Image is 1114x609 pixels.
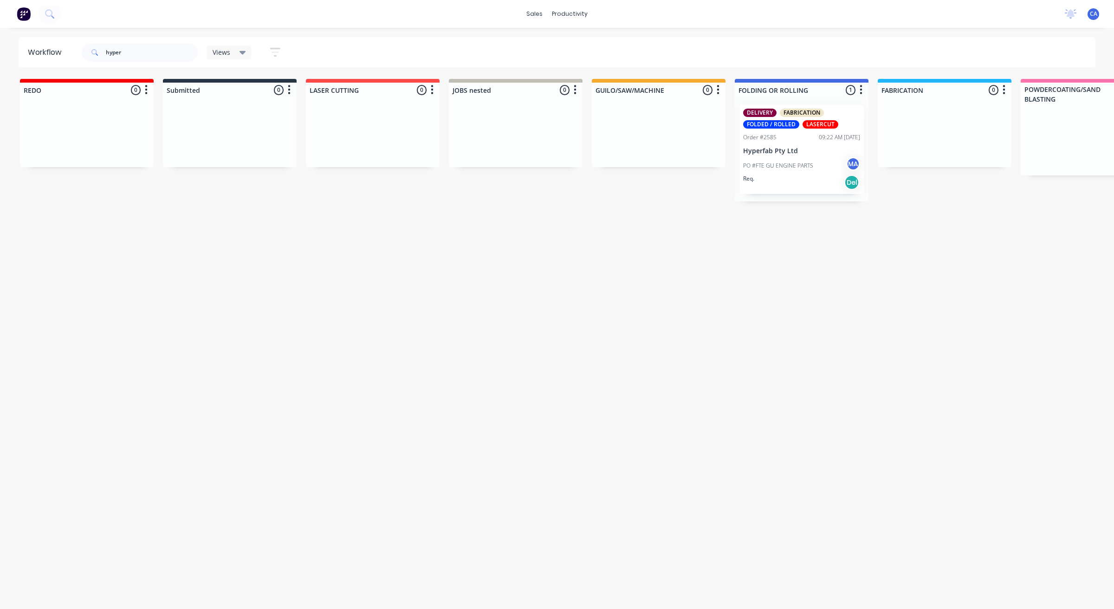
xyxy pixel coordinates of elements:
[743,175,754,183] p: Req.
[846,157,860,171] div: MA
[803,120,838,129] div: LASERCUT
[17,7,31,21] img: Factory
[106,43,198,62] input: Search for orders...
[743,147,860,155] p: Hyperfab Pty Ltd
[743,162,813,170] p: PO #FTE GU ENGINE PARTS
[28,47,66,58] div: Workflow
[743,109,777,117] div: DELIVERY
[1090,10,1097,18] span: CA
[743,120,799,129] div: FOLDED / ROLLED
[743,133,777,142] div: Order #2585
[213,47,230,57] span: Views
[739,105,864,194] div: DELIVERYFABRICATIONFOLDED / ROLLEDLASERCUTOrder #258509:22 AM [DATE]Hyperfab Pty LtdPO #FTE GU EN...
[522,7,547,21] div: sales
[844,175,859,190] div: Del
[819,133,860,142] div: 09:22 AM [DATE]
[547,7,592,21] div: productivity
[780,109,824,117] div: FABRICATION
